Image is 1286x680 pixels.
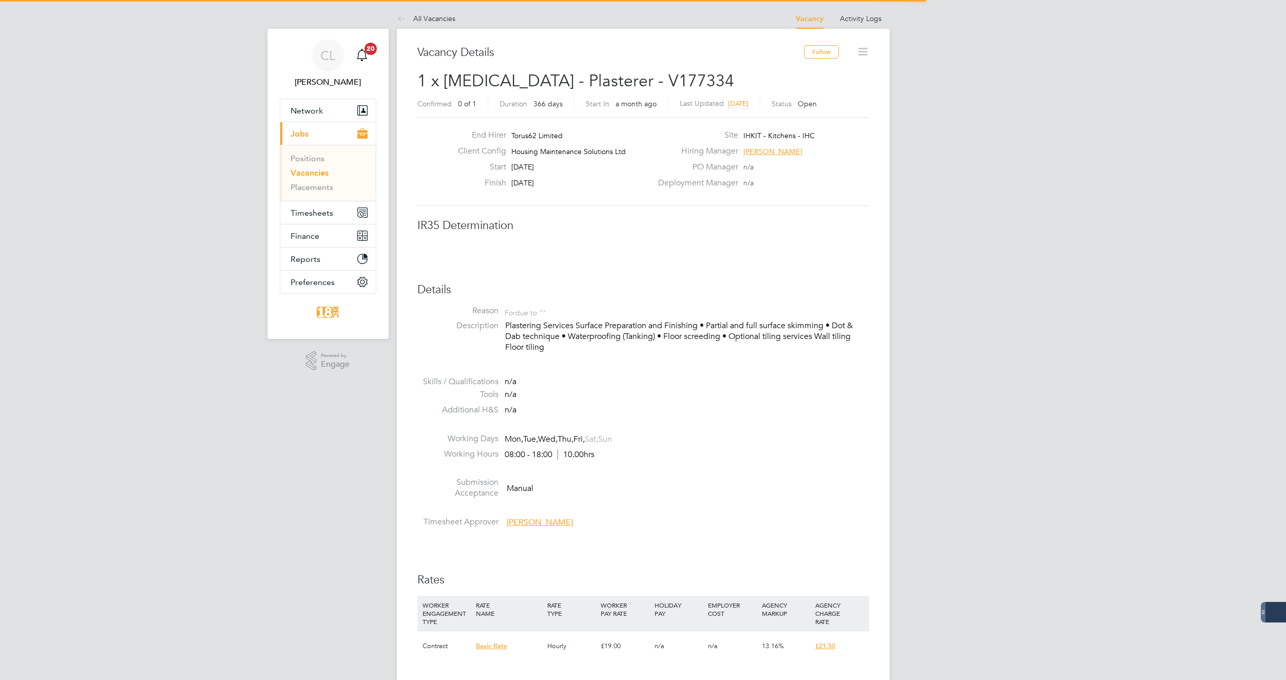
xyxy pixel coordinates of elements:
div: Jobs [280,145,376,201]
span: 10.00hrs [558,449,594,460]
span: Mon, [505,434,523,444]
div: HOLIDAY PAY [652,596,705,622]
span: [PERSON_NAME] [743,147,802,156]
span: [DATE] [511,162,534,172]
label: Duration [500,99,527,108]
label: Additional H&S [417,405,498,415]
a: Positions [291,154,324,163]
label: Confirmed [417,99,452,108]
button: Finance [280,224,376,247]
div: RATE NAME [473,596,545,622]
button: Jobs [280,122,376,145]
div: Contract [420,631,473,661]
span: Timesheets [291,208,333,218]
a: Activity Logs [840,14,881,23]
label: Description [417,320,498,331]
span: n/a [708,641,718,650]
div: RATE TYPE [545,596,598,622]
span: [DATE] [511,178,534,187]
label: Timesheet Approver [417,517,498,527]
span: Housing Maintenance Solutions Ltd [511,147,626,156]
h3: Rates [417,573,869,588]
div: WORKER ENGAGEMENT TYPE [420,596,473,631]
span: CL [320,49,335,62]
span: Jobs [291,129,309,139]
span: Powered by [321,351,350,360]
span: 13.16% [762,641,784,650]
span: Carla Lamb [280,76,376,88]
label: Site [652,130,738,141]
a: Powered byEngage [306,351,350,371]
span: Sun [598,434,612,444]
span: Open [798,99,817,108]
label: Deployment Manager [652,178,738,188]
span: Torus62 Limited [511,131,563,140]
label: Status [772,99,792,108]
span: 0 of 1 [458,99,476,108]
div: Hourly [545,631,598,661]
span: Manual [507,483,533,494]
img: 18rec-logo-retina.png [314,304,342,320]
span: [DATE] [728,99,748,108]
span: n/a [505,405,516,415]
div: £19.00 [598,631,651,661]
label: Tools [417,389,498,400]
label: Start [450,162,506,173]
span: Engage [321,360,350,369]
div: For due to "" [505,306,546,317]
a: Placements [291,182,333,192]
span: Sat, [585,434,598,444]
label: Working Days [417,433,498,444]
a: 20 [352,39,372,72]
label: Working Hours [417,449,498,460]
nav: Main navigation [267,29,389,339]
span: n/a [505,376,516,387]
a: Go to home page [280,304,376,320]
button: Timesheets [280,201,376,224]
span: Tue, [523,434,538,444]
a: Vacancies [291,168,329,178]
a: CL[PERSON_NAME] [280,39,376,88]
div: AGENCY MARKUP [759,596,813,622]
div: WORKER PAY RATE [598,596,651,622]
span: n/a [743,162,754,172]
label: Reason [417,306,498,316]
span: Reports [291,254,320,264]
span: Network [291,106,323,116]
span: £21.50 [815,641,835,650]
span: Basic Rate [476,641,507,650]
span: n/a [743,178,754,187]
span: 366 days [533,99,563,108]
button: Follow [804,45,839,59]
span: 20 [364,43,377,55]
span: Thu, [558,434,573,444]
span: Fri, [573,434,585,444]
h3: Vacancy Details [417,45,804,60]
a: Vacancy [796,14,823,23]
div: AGENCY CHARGE RATE [813,596,866,631]
div: EMPLOYER COST [705,596,759,622]
label: Submission Acceptance [417,477,498,499]
button: Preferences [280,271,376,293]
span: IHKIT - Kitchens - IHC [743,131,815,140]
span: a month ago [616,99,657,108]
label: Start In [586,99,609,108]
a: All Vacancies [397,14,455,23]
h3: IR35 Determination [417,218,869,233]
label: PO Manager [652,162,738,173]
label: Last Updated [680,99,724,108]
span: n/a [655,641,664,650]
div: 08:00 - 18:00 [505,449,594,460]
span: 1 x [MEDICAL_DATA] - Plasterer - V177334 [417,71,734,91]
label: Hiring Manager [652,146,738,157]
label: End Hirer [450,130,506,141]
button: Network [280,99,376,122]
span: Finance [291,231,319,241]
h3: Details [417,282,869,297]
span: Wed, [538,434,558,444]
span: n/a [505,389,516,400]
p: Plastering Services Surface Preparation and Finishing • Partial and full surface skimming • Dot &... [505,320,869,352]
label: Finish [450,178,506,188]
span: Preferences [291,277,335,287]
label: Skills / Qualifications [417,376,498,387]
